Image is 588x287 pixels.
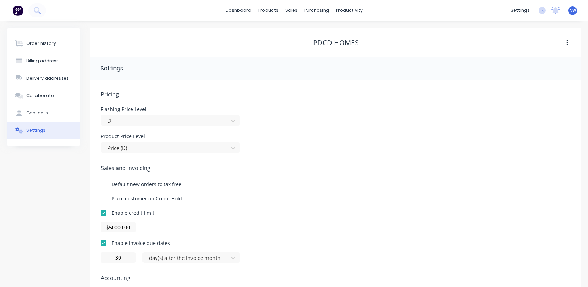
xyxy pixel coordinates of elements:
[333,5,366,16] div: productivity
[101,164,571,172] span: Sales and Invoicing
[569,7,576,14] span: NW
[26,127,46,134] div: Settings
[101,222,136,232] input: $0
[112,239,170,247] div: Enable invoice due dates
[101,107,240,112] div: Flashing Price Level
[7,87,80,104] button: Collaborate
[7,70,80,87] button: Delivery addresses
[101,274,571,282] span: Accounting
[26,93,54,99] div: Collaborate
[507,5,533,16] div: settings
[7,52,80,70] button: Billing address
[26,58,59,64] div: Billing address
[26,40,56,47] div: Order history
[282,5,301,16] div: sales
[101,134,240,139] div: Product Price Level
[112,195,182,202] div: Place customer on Credit Hold
[7,104,80,122] button: Contacts
[301,5,333,16] div: purchasing
[13,5,23,16] img: Factory
[101,90,571,98] span: Pricing
[26,110,48,116] div: Contacts
[222,5,255,16] a: dashboard
[7,35,80,52] button: Order history
[112,181,181,188] div: Default new orders to tax free
[101,252,136,263] input: 0
[7,122,80,139] button: Settings
[112,209,154,216] div: Enable credit limit
[26,75,69,81] div: Delivery addresses
[101,64,123,73] div: Settings
[255,5,282,16] div: products
[313,39,359,47] div: PDCD Homes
